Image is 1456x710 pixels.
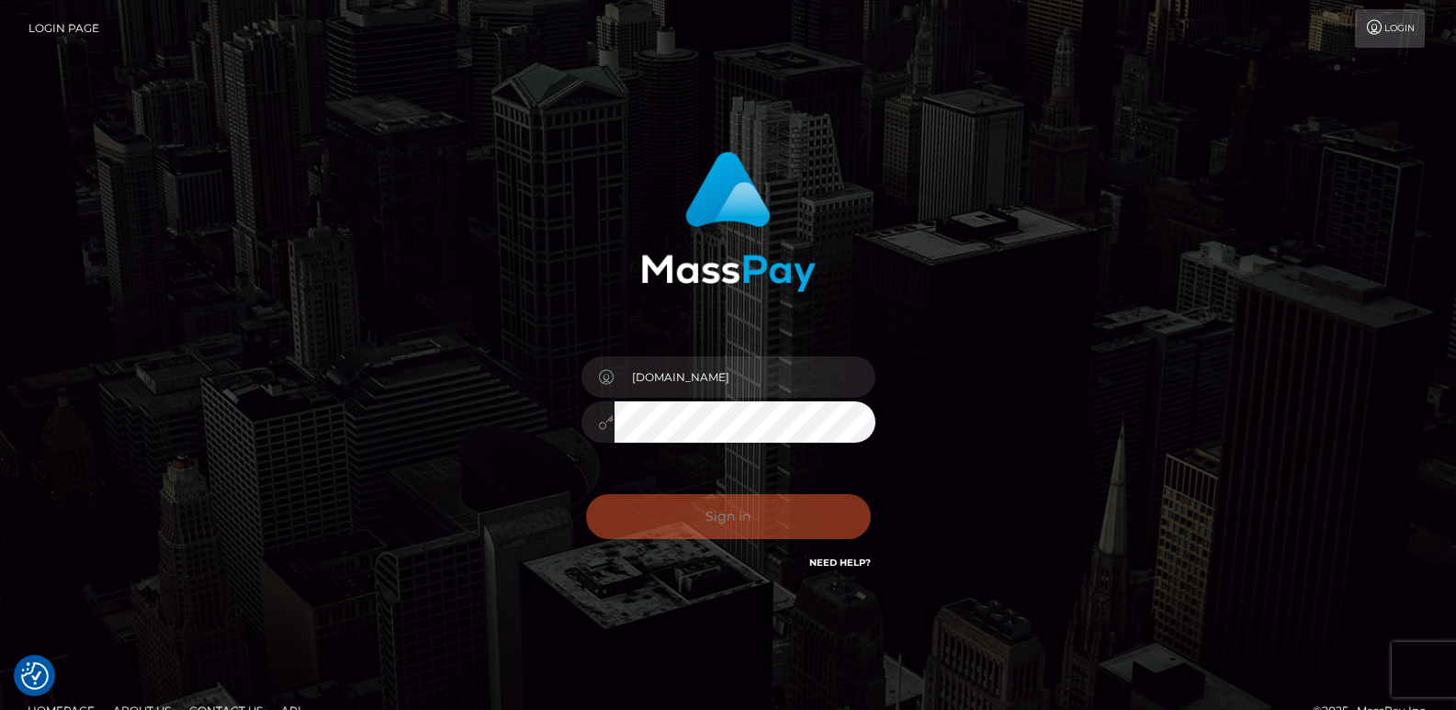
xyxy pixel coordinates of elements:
button: Consent Preferences [21,662,49,690]
img: Revisit consent button [21,662,49,690]
img: MassPay Login [641,152,816,292]
a: Login Page [28,9,99,48]
a: Need Help? [809,557,871,569]
input: Username... [615,356,875,398]
a: Login [1355,9,1425,48]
